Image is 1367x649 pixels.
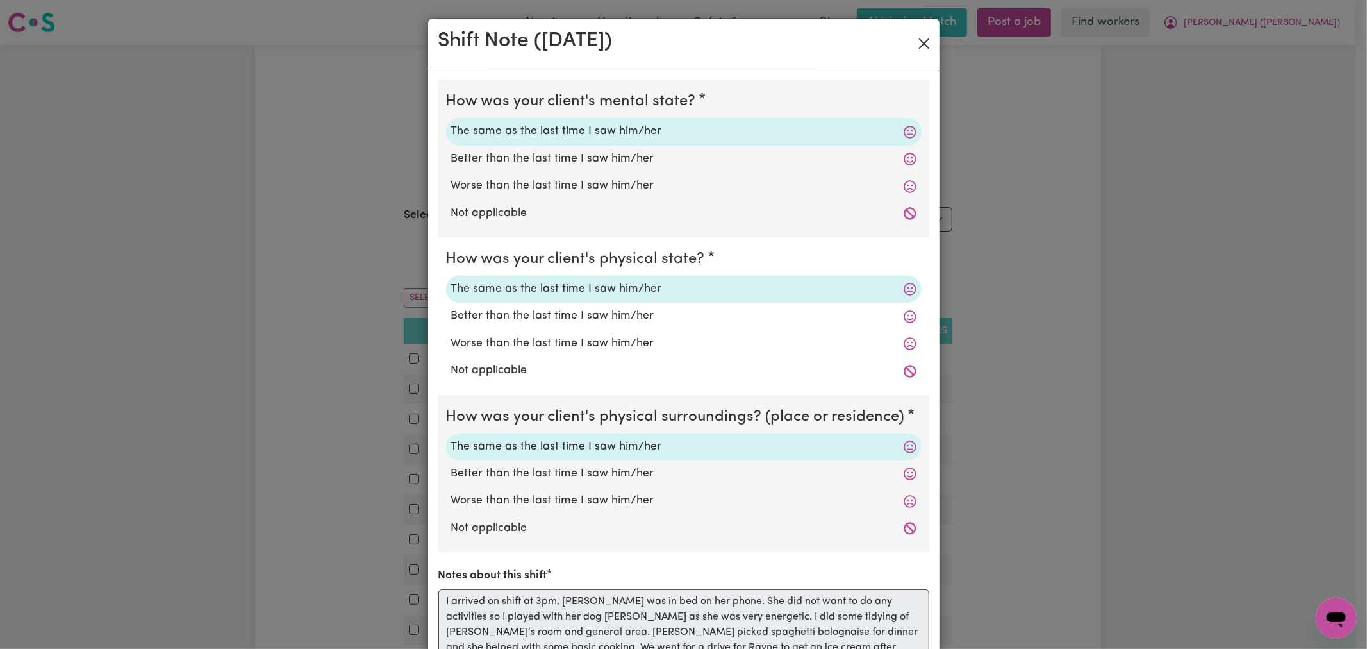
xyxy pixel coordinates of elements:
label: Better than the last time I saw him/her [451,151,916,167]
label: Notes about this shift [438,568,547,584]
label: Better than the last time I saw him/her [451,308,916,324]
label: Worse than the last time I saw him/her [451,335,916,352]
h2: Shift Note ( [DATE] ) [438,29,613,53]
iframe: Button to launch messaging window [1316,598,1357,639]
label: Worse than the last time I saw him/her [451,493,916,509]
button: Close [914,33,934,54]
label: The same as the last time I saw him/her [451,439,916,455]
legend: How was your client's mental state? [446,90,701,113]
legend: How was your client's physical state? [446,248,710,271]
label: Not applicable [451,520,916,537]
label: The same as the last time I saw him/her [451,281,916,298]
label: Worse than the last time I saw him/her [451,178,916,194]
legend: How was your client's physical surroundings? (place or residence) [446,405,910,428]
label: Better than the last time I saw him/her [451,466,916,482]
label: Not applicable [451,362,916,379]
label: Not applicable [451,205,916,222]
label: The same as the last time I saw him/her [451,123,916,140]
